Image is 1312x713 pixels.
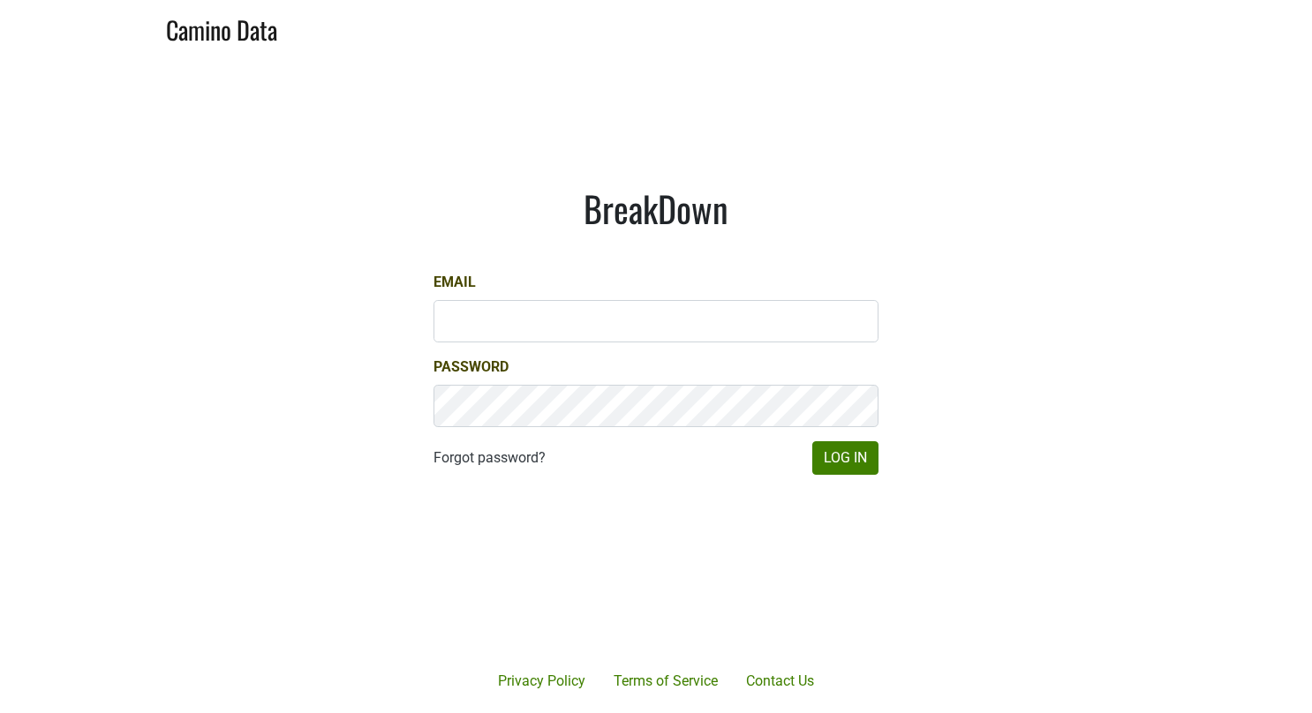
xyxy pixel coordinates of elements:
[434,187,878,229] h1: BreakDown
[812,441,878,475] button: Log In
[166,7,277,49] a: Camino Data
[599,664,732,699] a: Terms of Service
[732,664,828,699] a: Contact Us
[434,272,476,293] label: Email
[434,356,509,378] label: Password
[434,447,546,469] a: Forgot password?
[484,664,599,699] a: Privacy Policy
